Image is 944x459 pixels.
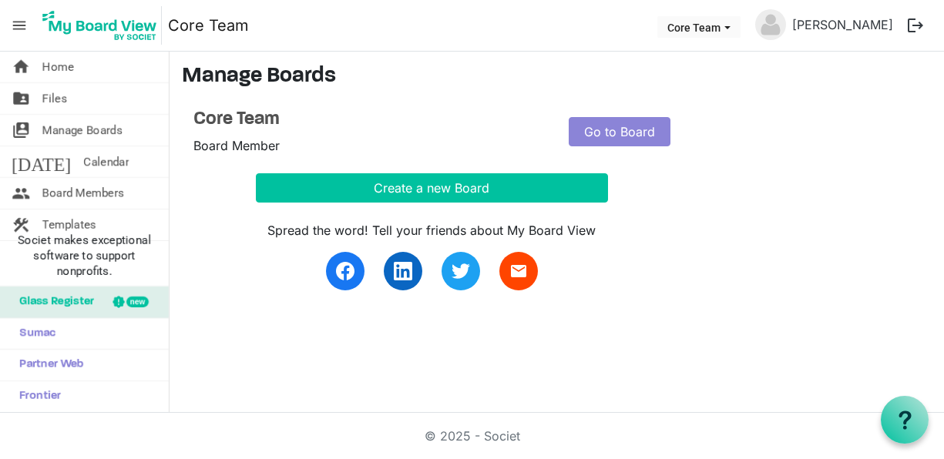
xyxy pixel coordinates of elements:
span: Board Member [193,138,280,153]
img: My Board View Logo [38,6,162,45]
span: Files [42,83,67,114]
img: twitter.svg [452,262,470,280]
h3: Manage Boards [182,64,932,90]
a: email [499,252,538,290]
div: new [126,297,149,307]
a: Core Team [193,109,546,131]
span: Board Members [42,178,124,209]
button: Create a new Board [256,173,608,203]
span: menu [5,11,34,40]
a: Go to Board [569,117,670,146]
img: linkedin.svg [394,262,412,280]
span: Manage Boards [42,115,123,146]
span: folder_shared [12,83,30,114]
span: Frontier [12,381,61,412]
div: Spread the word! Tell your friends about My Board View [256,221,608,240]
a: Core Team [168,10,249,41]
span: Societ makes exceptional software to support nonprofits. [7,233,162,279]
span: home [12,52,30,82]
img: no-profile-picture.svg [755,9,786,40]
span: Templates [42,209,96,240]
img: facebook.svg [336,262,354,280]
span: Glass Register [12,286,94,317]
button: logout [899,9,932,42]
a: [PERSON_NAME] [786,9,899,40]
span: email [509,262,528,280]
a: My Board View Logo [38,6,168,45]
span: Partner Web [12,350,84,380]
span: Home [42,52,74,82]
span: switch_account [12,115,30,146]
a: © 2025 - Societ [425,428,520,444]
button: Core Team dropdownbutton [657,16,741,38]
span: [DATE] [12,146,71,177]
span: construction [12,209,30,240]
span: Sumac [12,318,55,349]
span: people [12,178,30,209]
span: Calendar [83,146,129,177]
